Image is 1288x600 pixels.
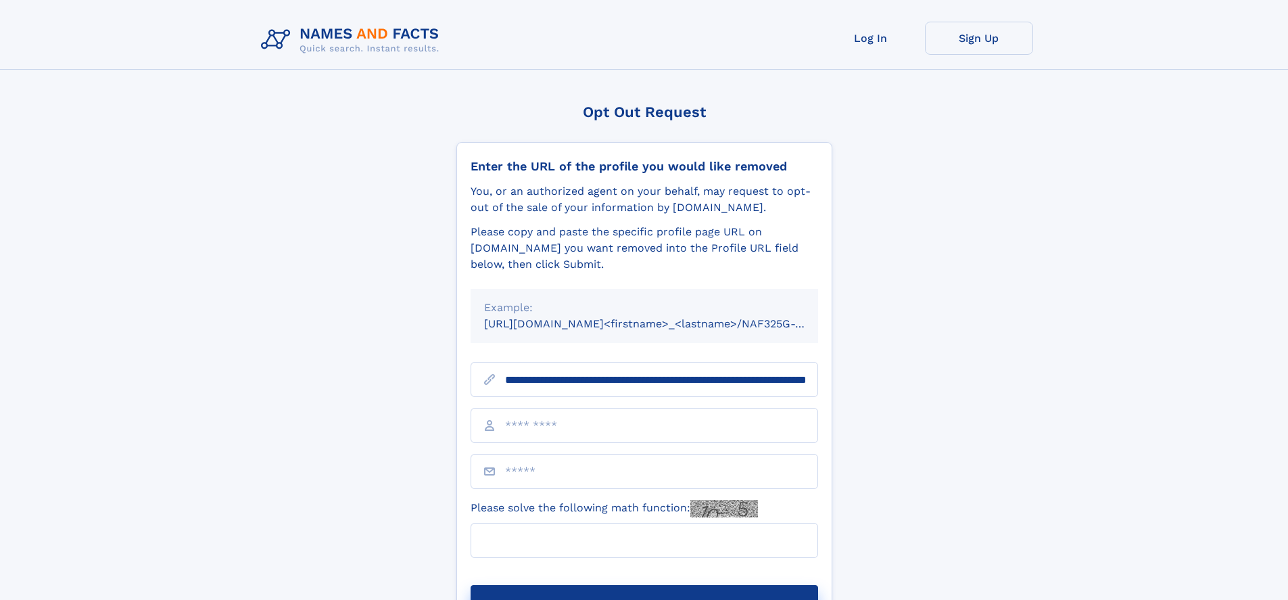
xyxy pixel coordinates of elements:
[471,224,818,273] div: Please copy and paste the specific profile page URL on [DOMAIN_NAME] you want removed into the Pr...
[817,22,925,55] a: Log In
[456,103,832,120] div: Opt Out Request
[925,22,1033,55] a: Sign Up
[471,183,818,216] div: You, or an authorized agent on your behalf, may request to opt-out of the sale of your informatio...
[471,500,758,517] label: Please solve the following math function:
[256,22,450,58] img: Logo Names and Facts
[484,317,844,330] small: [URL][DOMAIN_NAME]<firstname>_<lastname>/NAF325G-xxxxxxxx
[484,300,805,316] div: Example:
[471,159,818,174] div: Enter the URL of the profile you would like removed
